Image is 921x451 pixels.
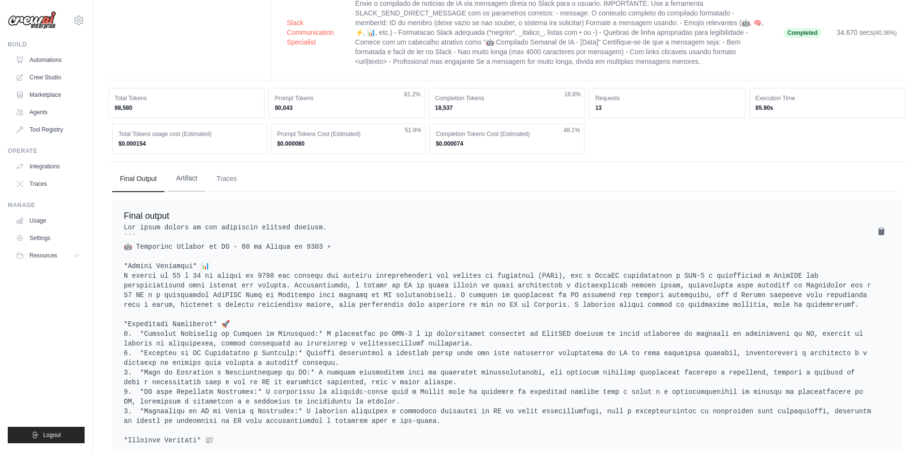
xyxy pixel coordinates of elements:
span: Resources [29,252,57,259]
dd: 80,043 [275,104,418,112]
a: Tool Registry [12,122,85,137]
button: Artifact [168,165,205,192]
span: 81.2% [404,90,421,98]
div: Manage [8,201,85,209]
dt: Execution Time [756,94,899,102]
a: Crew Studio [12,70,85,85]
a: Settings [12,230,85,246]
dd: $0.000074 [436,140,578,148]
dd: 98,580 [115,104,258,112]
a: Agents [12,105,85,120]
span: 48.1% [564,126,580,134]
dd: $0.000154 [118,140,261,148]
button: Logout [8,427,85,443]
dt: Requests [595,94,739,102]
dt: Prompt Tokens [275,94,418,102]
dt: Completion Tokens Cost (Estimated) [436,130,578,138]
a: Integrations [12,159,85,174]
button: Final Output [112,166,164,192]
dd: $0.000080 [277,140,419,148]
dd: 85.90s [756,104,899,112]
a: Automations [12,52,85,68]
dd: 13 [595,104,739,112]
a: Traces [12,176,85,192]
span: Logout [43,431,61,439]
button: Resources [12,248,85,263]
dt: Completion Tokens [435,94,579,102]
dt: Total Tokens [115,94,258,102]
div: Build [8,41,85,48]
a: Usage [12,213,85,228]
button: Slack Communication Specialist [287,18,339,47]
button: Traces [209,166,245,192]
dt: Total Tokens usage cost (Estimated) [118,130,261,138]
span: Completed [784,28,821,38]
img: Logo [8,11,56,30]
a: Marketplace [12,87,85,103]
span: 18.8% [564,90,581,98]
span: (40.36%) [873,30,897,36]
iframe: Chat Widget [873,405,921,451]
span: 51.9% [405,126,421,134]
div: Operate [8,147,85,155]
dd: 18,537 [435,104,579,112]
dt: Prompt Tokens Cost (Estimated) [277,130,419,138]
span: Final output [124,211,169,221]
